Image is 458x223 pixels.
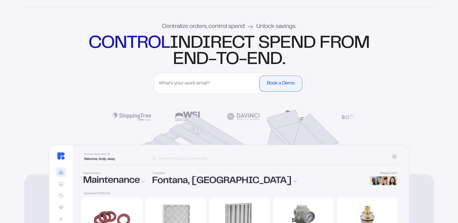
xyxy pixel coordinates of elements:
div: Centralize orders, control spend [162,24,296,30]
strong: control [89,36,170,51]
div: Maintenance [83,176,145,186]
div: Fontana, [GEOGRAPHIC_DATA] [152,176,361,186]
input: What's your work email? [156,75,258,92]
button: Book a Demo [259,75,302,92]
span: Unlock savings. [256,24,296,30]
div: indirect spend from end-to-end. [87,35,371,68]
div: Book a Demo [267,81,294,86]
